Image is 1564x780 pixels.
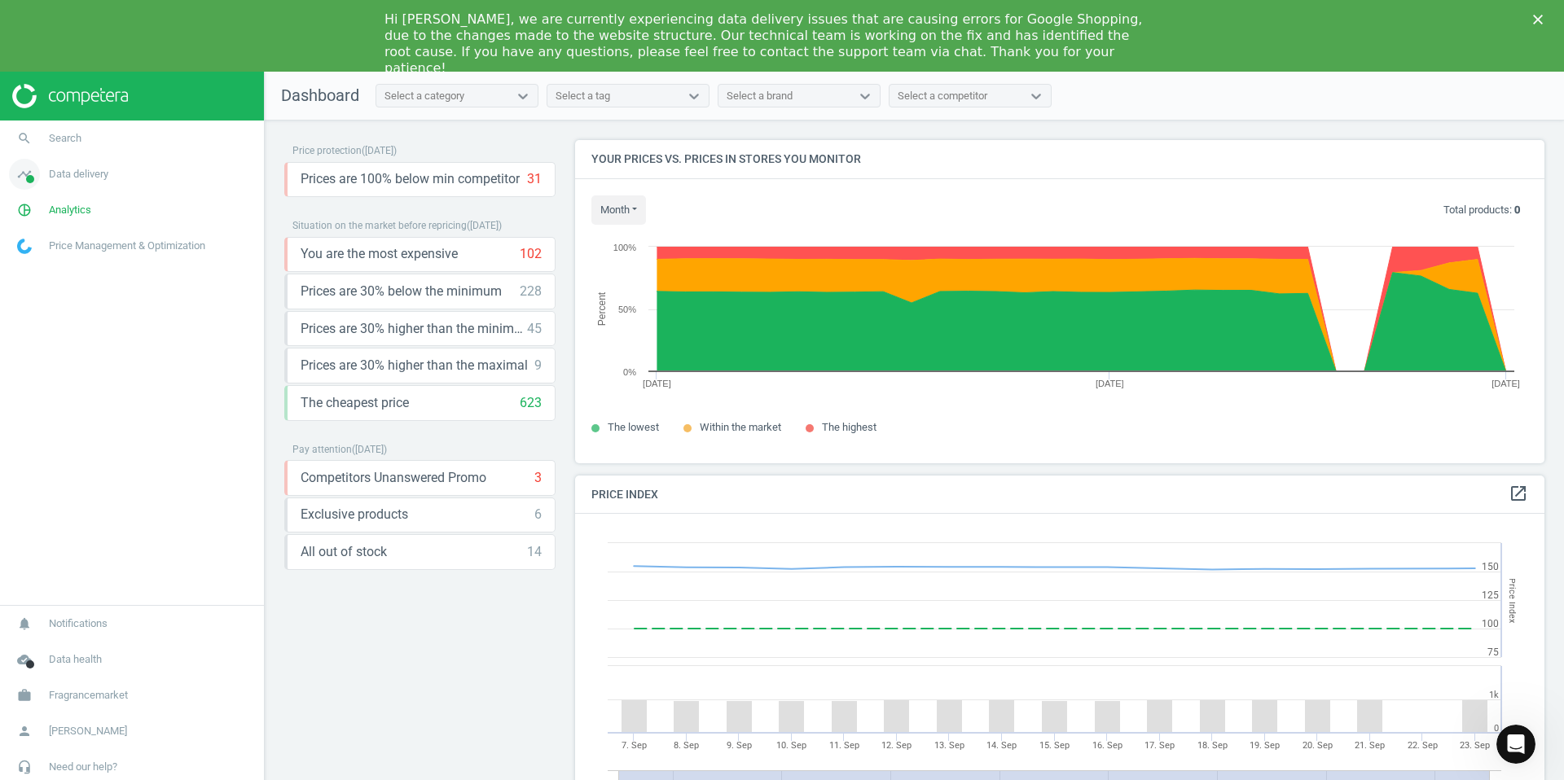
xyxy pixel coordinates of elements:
text: 150 [1482,561,1499,572]
text: 125 [1482,589,1499,601]
text: 0 [1494,723,1499,734]
tspan: [DATE] [1492,379,1520,388]
span: Notifications [49,616,108,631]
tspan: 7. Sep [622,740,647,751]
span: Within the market [700,421,781,433]
button: month [591,195,646,225]
tspan: 22. Sep [1408,740,1438,751]
b: 0 [1514,204,1520,216]
span: ( [DATE] ) [467,220,502,231]
tspan: 8. Sep [674,740,699,751]
tspan: Price Index [1507,578,1518,623]
span: The lowest [608,421,659,433]
div: 228 [520,283,542,300]
div: Close [1533,15,1549,24]
tspan: 20. Sep [1303,740,1333,751]
text: 100 [1482,618,1499,629]
tspan: [DATE] [643,379,671,388]
text: 75 [1487,646,1499,658]
tspan: 10. Sep [776,740,806,751]
span: Competitors Unanswered Promo [301,469,486,487]
tspan: 23. Sep [1460,740,1490,751]
span: Analytics [49,203,91,217]
tspan: 13. Sep [934,740,964,751]
span: Pay attention [292,444,352,455]
div: 623 [520,394,542,412]
i: open_in_new [1509,484,1528,503]
i: cloud_done [9,644,40,675]
h4: Your prices vs. prices in stores you monitor [575,140,1544,178]
span: Fragrancemarket [49,688,128,703]
span: Data health [49,652,102,667]
span: You are the most expensive [301,245,458,263]
tspan: 17. Sep [1144,740,1175,751]
span: Price protection [292,145,362,156]
tspan: 11. Sep [829,740,859,751]
span: ( [DATE] ) [362,145,397,156]
span: Prices are 100% below min competitor [301,170,520,188]
tspan: 18. Sep [1197,740,1228,751]
tspan: 21. Sep [1355,740,1385,751]
span: Prices are 30% higher than the minimum [301,320,527,338]
i: work [9,680,40,711]
tspan: 9. Sep [727,740,752,751]
iframe: Intercom live chat [1496,725,1535,764]
div: 6 [534,506,542,524]
tspan: 19. Sep [1250,740,1280,751]
span: Prices are 30% higher than the maximal [301,357,528,375]
tspan: Percent [596,291,608,326]
text: 1k [1489,690,1499,700]
span: Data delivery [49,167,108,182]
div: 31 [527,170,542,188]
div: 3 [534,469,542,487]
i: timeline [9,159,40,190]
tspan: 12. Sep [881,740,912,751]
p: Total products: [1443,203,1520,217]
div: Select a category [384,89,464,103]
span: Situation on the market before repricing [292,220,467,231]
i: person [9,716,40,747]
tspan: 15. Sep [1039,740,1070,751]
span: Search [49,131,81,146]
span: The highest [822,421,876,433]
text: 50% [618,305,636,314]
i: search [9,123,40,154]
tspan: [DATE] [1096,379,1124,388]
span: ( [DATE] ) [352,444,387,455]
tspan: 14. Sep [986,740,1017,751]
img: ajHJNr6hYgQAAAAASUVORK5CYII= [12,84,128,108]
div: Select a brand [727,89,793,103]
div: Hi [PERSON_NAME], we are currently experiencing data delivery issues that are causing errors for ... [384,11,1153,77]
div: 14 [527,543,542,561]
div: 45 [527,320,542,338]
span: All out of stock [301,543,387,561]
img: wGWNvw8QSZomAAAAABJRU5ErkJggg== [17,239,32,254]
div: 9 [534,357,542,375]
a: open_in_new [1509,484,1528,505]
div: Select a tag [556,89,610,103]
text: 0% [623,367,636,377]
span: Price Management & Optimization [49,239,205,253]
i: notifications [9,608,40,639]
div: Select a competitor [898,89,987,103]
span: Exclusive products [301,506,408,524]
tspan: 16. Sep [1092,740,1122,751]
div: 102 [520,245,542,263]
span: The cheapest price [301,394,409,412]
text: 100% [613,243,636,252]
span: Dashboard [281,85,359,105]
span: Need our help? [49,760,117,774]
h4: Price Index [575,475,1544,514]
i: pie_chart_outlined [9,195,40,226]
span: [PERSON_NAME] [49,724,127,738]
span: Prices are 30% below the minimum [301,283,502,300]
